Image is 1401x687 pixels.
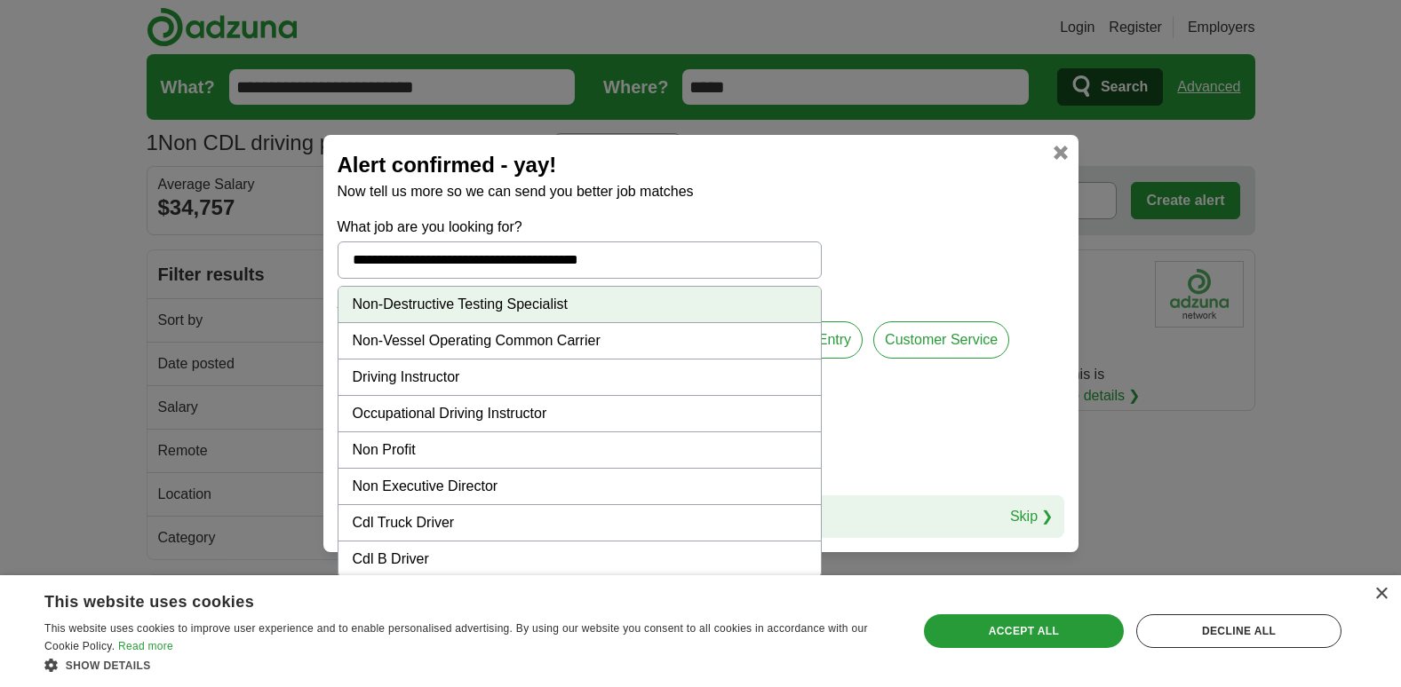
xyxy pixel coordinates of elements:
[44,622,868,652] span: This website uses cookies to improve user experience and to enable personalised advertising. By u...
[338,505,821,541] li: Cdl Truck Driver
[1374,588,1388,601] div: Close
[338,217,822,238] label: What job are you looking for?
[118,640,173,652] a: Read more, opens a new window
[44,656,892,674] div: Show details
[1136,614,1341,648] div: Decline all
[338,432,821,469] li: Non Profit
[338,149,1064,181] h2: Alert confirmed - yay!
[338,396,821,432] li: Occupational Driving Instructor
[338,359,821,396] li: Driving Instructor
[338,287,821,323] li: Non-Destructive Testing Specialist
[924,614,1124,648] div: Accept all
[66,659,151,672] span: Show details
[44,586,848,612] div: This website uses cookies
[1010,506,1054,527] a: Skip ❯
[338,469,821,505] li: Non Executive Director
[338,181,1064,202] p: Now tell us more so we can send you better job matches
[873,321,1009,359] label: Customer Service
[338,323,821,359] li: Non-Vessel Operating Common Carrier
[338,541,821,577] li: Cdl B Driver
